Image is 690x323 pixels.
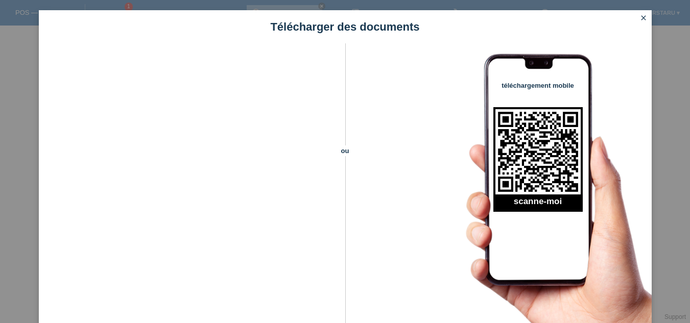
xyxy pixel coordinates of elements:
[637,13,650,24] a: close
[493,82,583,89] h4: téléchargement mobile
[39,20,652,33] h1: Télécharger des documents
[639,14,648,22] i: close
[493,196,583,212] h2: scanne-moi
[327,145,363,156] span: ou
